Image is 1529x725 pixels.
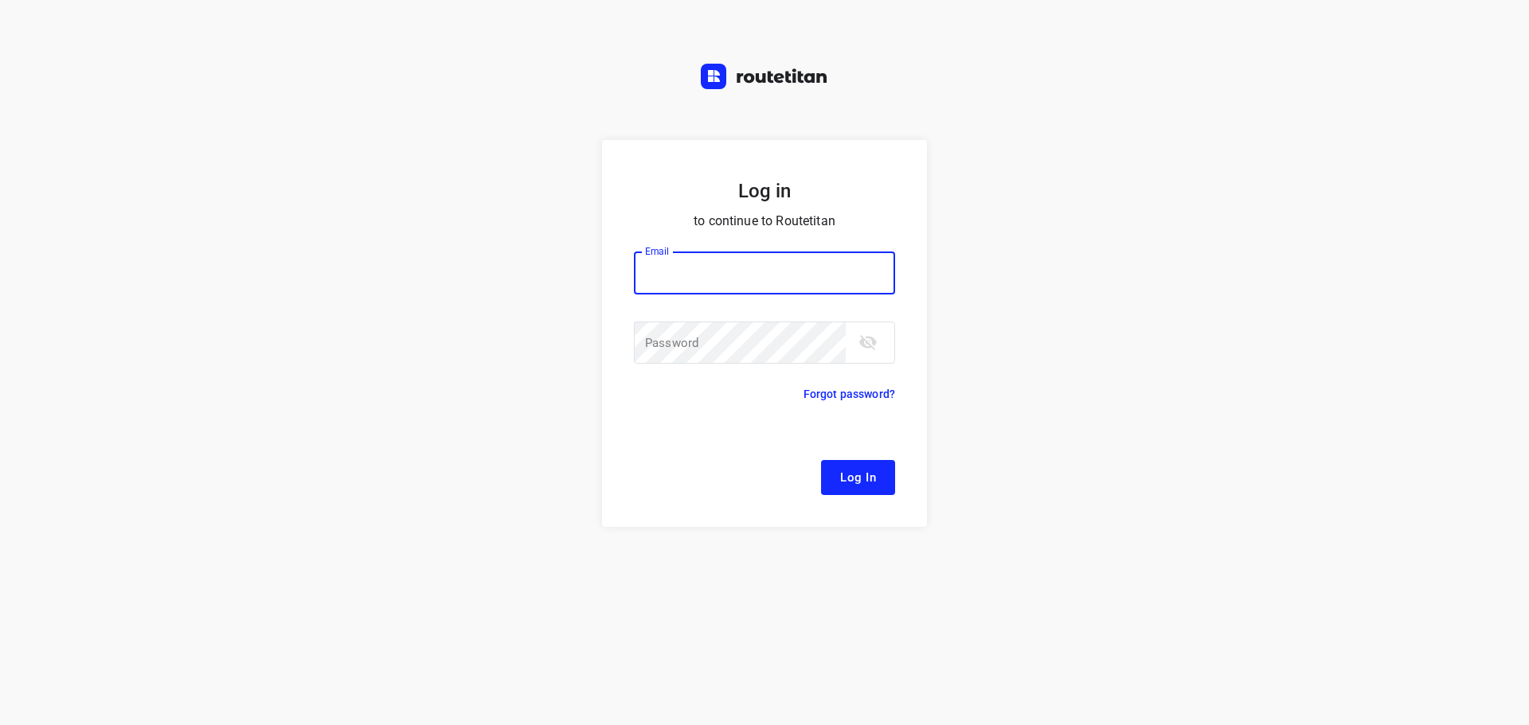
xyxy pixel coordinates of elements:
h5: Log in [634,178,895,204]
p: to continue to Routetitan [634,210,895,232]
p: Forgot password? [804,384,895,403]
button: toggle password visibility [852,326,884,358]
button: Log In [821,460,895,495]
img: Routetitan [701,64,828,89]
span: Log In [840,467,876,488]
